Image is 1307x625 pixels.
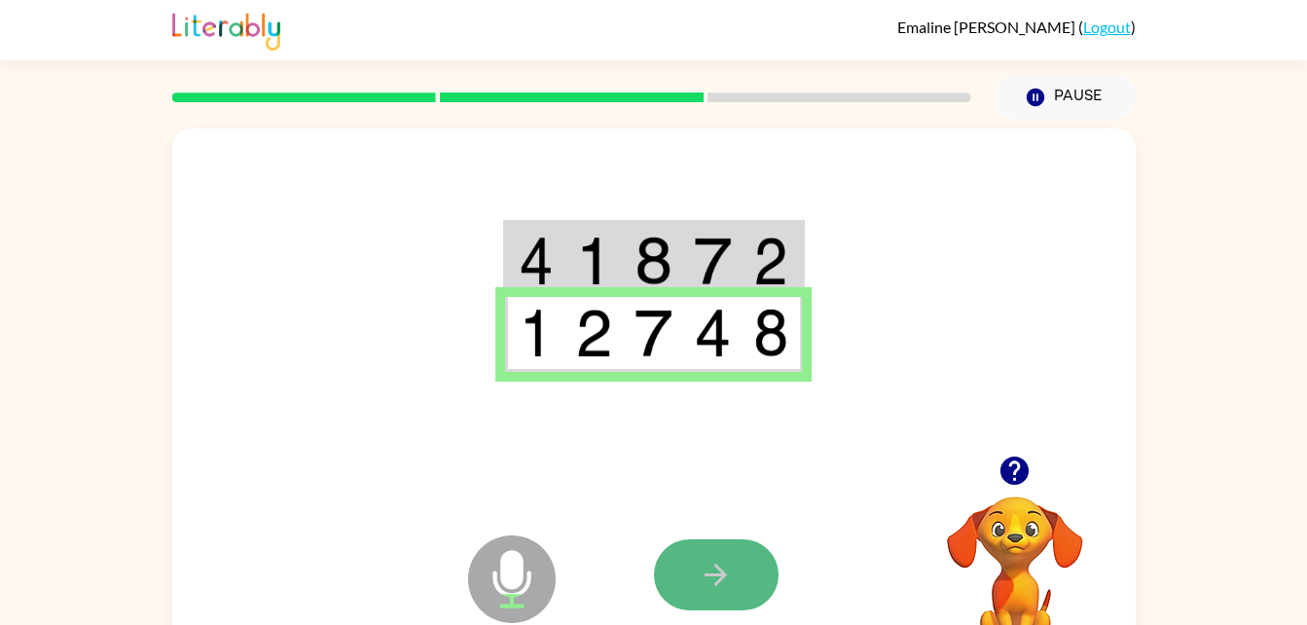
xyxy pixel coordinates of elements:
img: 7 [694,237,731,285]
div: ( ) [897,18,1136,36]
span: Emaline [PERSON_NAME] [897,18,1078,36]
img: 4 [519,237,554,285]
img: 1 [519,309,554,357]
img: 7 [635,309,672,357]
img: 1 [575,237,612,285]
a: Logout [1083,18,1131,36]
img: 4 [694,309,731,357]
img: 2 [753,237,788,285]
img: 2 [575,309,612,357]
img: 8 [635,237,672,285]
button: Pause [995,75,1136,120]
img: 8 [753,309,788,357]
img: Literably [172,8,280,51]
